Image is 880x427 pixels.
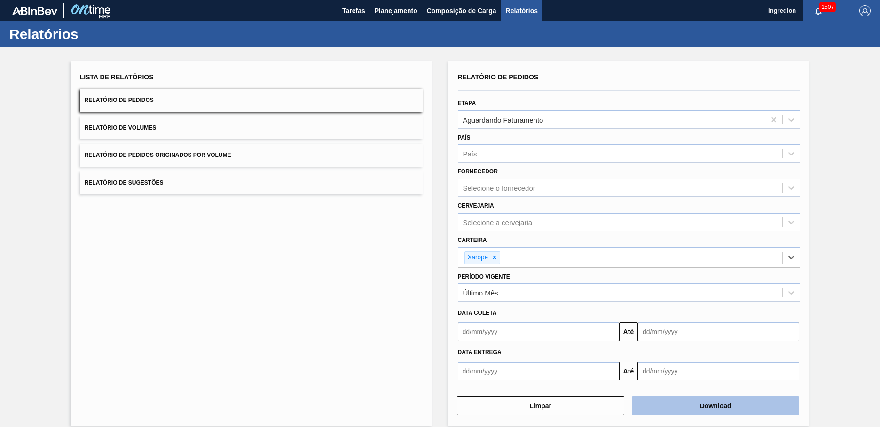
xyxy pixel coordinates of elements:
input: dd/mm/yyyy [638,362,799,380]
span: Relatório de Pedidos [85,97,154,103]
label: País [458,134,471,141]
label: Período Vigente [458,273,510,280]
div: Selecione o fornecedor [463,184,535,192]
span: Lista de Relatórios [80,73,154,81]
label: Carteira [458,237,487,243]
label: Etapa [458,100,476,107]
div: Último Mês [463,289,498,297]
input: dd/mm/yyyy [638,322,799,341]
span: Data coleta [458,310,497,316]
button: Relatório de Volumes [80,116,423,140]
div: Xarope [465,252,490,264]
span: Relatório de Pedidos [458,73,539,81]
span: Relatórios [506,5,538,16]
img: Logout [859,5,871,16]
input: dd/mm/yyyy [458,362,619,380]
div: Selecione a cervejaria [463,218,533,226]
h1: Relatórios [9,29,176,39]
span: Planejamento [375,5,417,16]
span: Relatório de Pedidos Originados por Volume [85,152,231,158]
button: Limpar [457,396,624,415]
span: Relatório de Volumes [85,124,156,131]
div: Aguardando Faturamento [463,116,543,124]
button: Download [632,396,799,415]
span: Composição de Carga [427,5,496,16]
label: Fornecedor [458,168,498,175]
button: Relatório de Pedidos Originados por Volume [80,144,423,167]
button: Notificações [803,4,833,17]
span: 1507 [819,2,836,12]
img: TNhmsLtSVTkK8tSr43FrP2fwEKptu5GPRR3wAAAABJRU5ErkJggg== [12,7,57,15]
span: Relatório de Sugestões [85,179,164,186]
button: Até [619,322,638,341]
button: Relatório de Sugestões [80,171,423,194]
button: Relatório de Pedidos [80,89,423,112]
span: Data entrega [458,349,502,356]
span: Tarefas [342,5,365,16]
div: País [463,150,477,158]
input: dd/mm/yyyy [458,322,619,341]
label: Cervejaria [458,202,494,209]
button: Até [619,362,638,380]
